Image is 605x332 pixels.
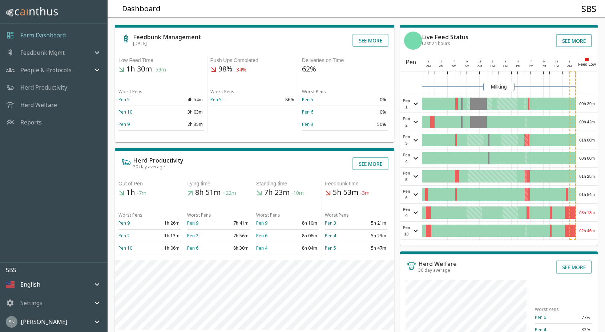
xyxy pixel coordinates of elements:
[535,306,559,312] span: Worst Pens
[118,212,142,218] span: Worst Pens
[418,261,457,267] h6: Herd Welfare
[118,245,132,251] a: Pen 10
[515,60,521,64] div: 5
[210,97,222,103] a: Pen 5
[187,233,198,239] a: Pen 2
[576,54,598,71] div: Feed Low
[137,190,146,197] span: -7m
[118,220,130,226] a: Pen 9
[302,109,313,115] a: Pen 6
[20,101,57,109] p: Herd Welfare
[253,94,296,106] td: 86%
[150,217,181,229] td: 1h 26m
[325,188,387,198] h5: 5h 53m
[256,188,319,198] h5: 7h 23m
[133,34,201,40] h6: Feedbunk Management
[325,245,336,251] a: Pen 5
[477,60,483,64] div: 11
[219,217,250,229] td: 7h 41m
[439,64,444,67] span: AM
[118,89,142,95] span: Worst Pens
[6,316,17,328] img: 45cffdf61066f8072b93f09263145446
[20,280,40,289] p: English
[402,224,411,237] span: Pen 10
[20,48,65,57] p: Feedbunk Mgmt
[210,89,234,95] span: Worst Pens
[356,229,387,242] td: 5h 23m
[553,60,560,64] div: 11
[576,95,598,112] div: 00h 39m
[489,60,496,64] div: 1
[287,242,319,254] td: 8h 04m
[356,242,387,254] td: 5h 47m
[133,157,183,163] h6: Herd Productivity
[564,311,592,324] td: 77%
[133,40,147,46] span: [DATE]
[161,118,204,131] td: 2h 35m
[118,233,130,239] a: Pen 2
[477,64,482,67] span: AM
[20,118,42,127] a: Reports
[187,188,250,198] h5: 8h 51m
[187,212,211,218] span: Worst Pens
[287,229,319,242] td: 8h 06m
[576,131,598,149] div: 01h 00m
[219,242,250,254] td: 8h 30m
[150,229,181,242] td: 1h 13m
[402,152,411,165] span: Pen 4
[161,106,204,118] td: 3h 03m
[222,190,236,197] span: +22m
[118,188,181,198] h5: 1h
[402,206,411,219] span: Pen 9
[541,60,547,64] div: 9
[345,94,388,106] td: 0%
[256,245,267,251] a: Pen 4
[491,64,495,67] span: PM
[187,220,198,226] a: Pen 9
[535,314,546,320] a: Pen 6
[256,220,267,226] a: Pen 9
[302,64,388,74] h5: 62%
[464,60,470,64] div: 9
[325,233,336,239] a: Pen 4
[502,60,509,64] div: 3
[425,60,432,64] div: 3
[503,64,508,67] span: PM
[528,60,535,64] div: 7
[234,66,246,73] span: -34%
[122,4,161,14] h5: Dashboard
[187,180,250,188] div: Lying time
[418,267,450,273] span: 30 day average
[325,220,336,226] a: Pen 3
[161,94,204,106] td: 4h 54m
[210,57,296,64] div: Push Ups Completed
[576,186,598,203] div: 01h 54m
[451,60,457,64] div: 7
[576,168,598,185] div: 01h 28m
[567,64,572,67] span: AM
[187,245,198,251] a: Pen 6
[566,60,573,64] div: 1
[422,34,468,40] h6: Live Feed Status
[426,64,431,67] span: AM
[452,64,456,67] span: AM
[465,64,469,67] span: AM
[20,31,66,40] a: Farm Dashboard
[400,54,422,71] div: Pen
[133,164,165,170] span: 30 day average
[554,64,559,67] span: PM
[402,170,411,183] span: Pen 5
[20,83,67,92] a: Herd Productivity
[325,212,349,218] span: Worst Pens
[302,89,326,95] span: Worst Pens
[438,60,445,64] div: 5
[302,97,313,103] a: Pen 5
[154,66,166,73] span: -59m
[345,106,388,118] td: 0%
[219,229,250,242] td: 7h 56m
[210,64,296,74] h5: 98%
[352,157,388,170] button: See more
[516,64,520,67] span: PM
